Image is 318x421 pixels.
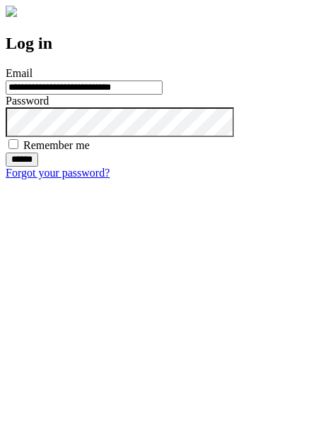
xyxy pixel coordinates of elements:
[6,67,33,79] label: Email
[6,6,17,17] img: logo-4e3dc11c47720685a147b03b5a06dd966a58ff35d612b21f08c02c0306f2b779.png
[23,139,90,151] label: Remember me
[6,34,312,53] h2: Log in
[6,167,110,179] a: Forgot your password?
[6,95,49,107] label: Password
